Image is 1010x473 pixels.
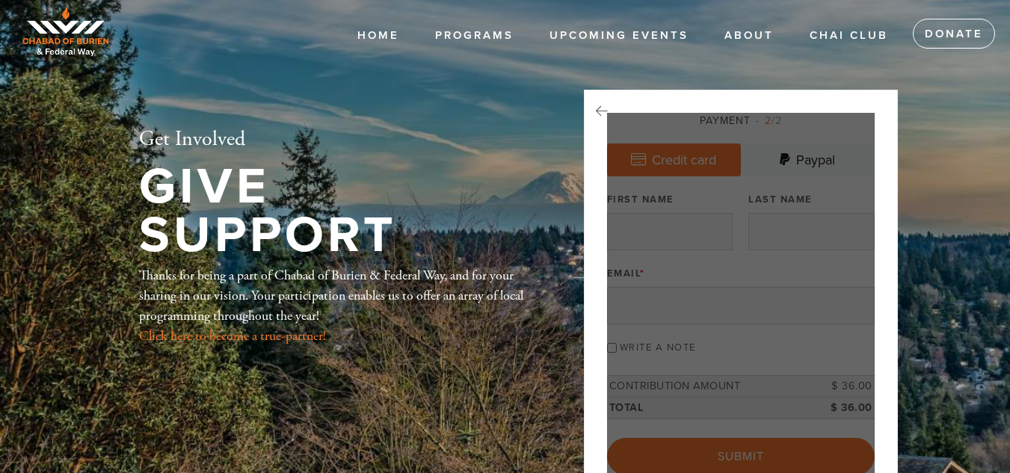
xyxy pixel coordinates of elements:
a: Programs [424,22,525,50]
a: About [713,22,785,50]
a: Upcoming events [538,22,700,50]
h1: Give Support [139,163,535,259]
a: Click here to become a true-partner! [139,327,326,344]
a: Chai Club [798,22,899,50]
div: Thanks for being a part of Chabad of Burien & Federal Way, and for your sharing in our vision. Yo... [139,265,535,346]
h2: Get Involved [139,127,535,152]
img: Full%20Color%20copy%403x_0.png [22,7,108,61]
a: Donate [913,19,995,49]
a: Home [346,22,410,50]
